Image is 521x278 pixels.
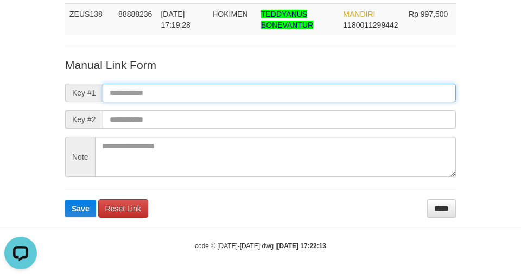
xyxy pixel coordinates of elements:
[98,199,148,218] a: Reset Link
[195,242,326,250] small: code © [DATE]-[DATE] dwg |
[277,242,326,250] strong: [DATE] 17:22:13
[212,10,247,18] span: HOKIMEN
[343,21,398,29] span: Copy 1180011299442 to clipboard
[65,4,114,35] td: ZEUS138
[65,137,95,177] span: Note
[409,10,448,18] span: Rp 997,500
[114,4,156,35] td: 88888236
[261,10,313,29] span: Nama rekening >18 huruf, harap diedit
[161,10,190,29] span: [DATE] 17:19:28
[343,10,375,18] span: MANDIRI
[65,84,103,102] span: Key #1
[4,4,37,37] button: Open LiveChat chat widget
[65,110,103,129] span: Key #2
[65,57,456,73] p: Manual Link Form
[72,204,90,213] span: Save
[65,200,96,217] button: Save
[105,204,141,213] span: Reset Link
